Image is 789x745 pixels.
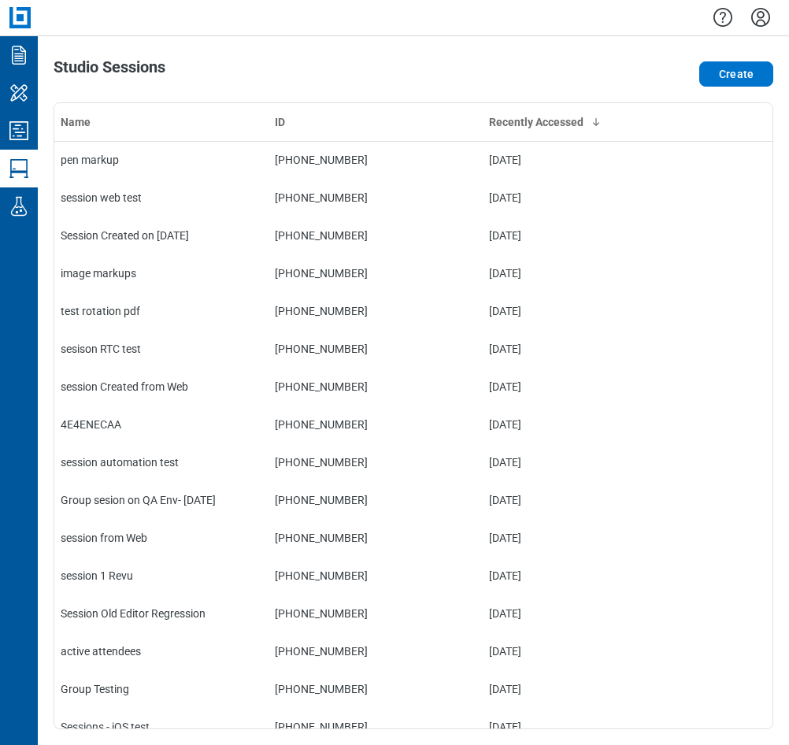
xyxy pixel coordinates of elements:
[483,330,697,368] td: [DATE]
[61,417,262,432] div: 4E4ENECAA
[6,118,31,143] svg: Studio Projects
[269,368,483,406] td: [PHONE_NUMBER]
[61,568,262,584] div: session 1 Revu
[275,114,476,130] div: ID
[483,292,697,330] td: [DATE]
[61,341,262,357] div: sesison RTC test
[61,265,262,281] div: image markups
[269,179,483,217] td: [PHONE_NUMBER]
[61,303,262,319] div: test rotation pdf
[269,292,483,330] td: [PHONE_NUMBER]
[6,194,31,219] svg: Labs
[61,228,262,243] div: Session Created on [DATE]
[269,595,483,632] td: [PHONE_NUMBER]
[6,80,31,106] svg: My Workspace
[269,330,483,368] td: [PHONE_NUMBER]
[483,557,697,595] td: [DATE]
[269,443,483,481] td: [PHONE_NUMBER]
[483,519,697,557] td: [DATE]
[483,595,697,632] td: [DATE]
[483,141,697,179] td: [DATE]
[269,670,483,708] td: [PHONE_NUMBER]
[61,152,262,168] div: pen markup
[483,217,697,254] td: [DATE]
[269,217,483,254] td: [PHONE_NUMBER]
[489,114,691,130] div: Recently Accessed
[6,156,31,181] svg: Studio Sessions
[483,254,697,292] td: [DATE]
[483,179,697,217] td: [DATE]
[269,141,483,179] td: [PHONE_NUMBER]
[483,481,697,519] td: [DATE]
[61,606,262,621] div: Session Old Editor Regression
[61,643,262,659] div: active attendees
[61,719,262,735] div: Sessions - iOS test
[61,454,262,470] div: session automation test
[6,43,31,68] svg: Documents
[61,530,262,546] div: session from Web
[269,519,483,557] td: [PHONE_NUMBER]
[61,190,262,206] div: session web test
[54,58,165,83] h1: Studio Sessions
[748,4,773,31] button: Settings
[483,670,697,708] td: [DATE]
[483,368,697,406] td: [DATE]
[61,681,262,697] div: Group Testing
[61,492,262,508] div: Group sesion on QA Env- [DATE]
[483,632,697,670] td: [DATE]
[269,557,483,595] td: [PHONE_NUMBER]
[61,114,262,130] div: Name
[61,379,262,395] div: session Created from Web
[483,443,697,481] td: [DATE]
[269,406,483,443] td: [PHONE_NUMBER]
[269,632,483,670] td: [PHONE_NUMBER]
[269,481,483,519] td: [PHONE_NUMBER]
[483,406,697,443] td: [DATE]
[699,61,773,87] button: Create
[269,254,483,292] td: [PHONE_NUMBER]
